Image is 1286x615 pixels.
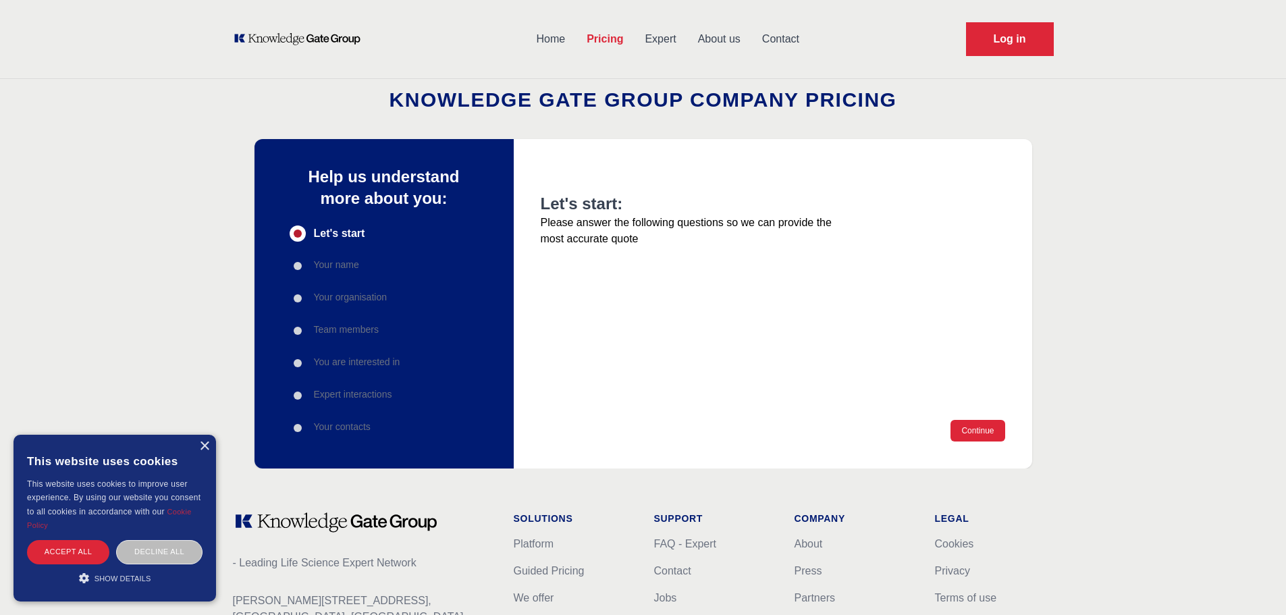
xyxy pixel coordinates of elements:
[541,215,843,247] p: Please answer the following questions so we can provide the most accurate quote
[687,22,751,57] a: About us
[199,442,209,452] div: Close
[233,555,492,571] p: - Leading Life Science Expert Network
[751,22,810,57] a: Contact
[935,512,1054,525] h1: Legal
[526,22,577,57] a: Home
[966,22,1054,56] a: Request Demo
[654,538,716,550] a: FAQ - Expert
[514,592,554,604] a: We offer
[1218,550,1286,615] iframe: Chat Widget
[514,538,554,550] a: Platform
[795,565,822,577] a: Press
[654,565,691,577] a: Contact
[935,592,997,604] a: Terms of use
[576,22,634,57] a: Pricing
[314,323,379,336] p: Team members
[314,258,359,271] p: Your name
[116,540,203,564] div: Decline all
[290,225,479,436] div: Progress
[795,538,823,550] a: About
[514,565,585,577] a: Guided Pricing
[27,540,109,564] div: Accept all
[27,571,203,585] div: Show details
[314,420,371,433] p: Your contacts
[314,290,387,304] p: Your organisation
[514,512,633,525] h1: Solutions
[314,387,392,401] p: Expert interactions
[95,574,151,583] span: Show details
[541,193,843,215] h2: Let's start:
[795,512,913,525] h1: Company
[290,166,479,209] p: Help us understand more about you:
[314,225,365,242] span: Let's start
[314,355,400,369] p: You are interested in
[950,420,1004,442] button: Continue
[654,592,677,604] a: Jobs
[654,512,773,525] h1: Support
[935,538,974,550] a: Cookies
[27,508,192,529] a: Cookie Policy
[935,565,970,577] a: Privacy
[27,479,200,516] span: This website uses cookies to improve user experience. By using our website you consent to all coo...
[233,32,370,46] a: KOL Knowledge Platform: Talk to Key External Experts (KEE)
[795,592,835,604] a: Partners
[634,22,687,57] a: Expert
[27,445,203,477] div: This website uses cookies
